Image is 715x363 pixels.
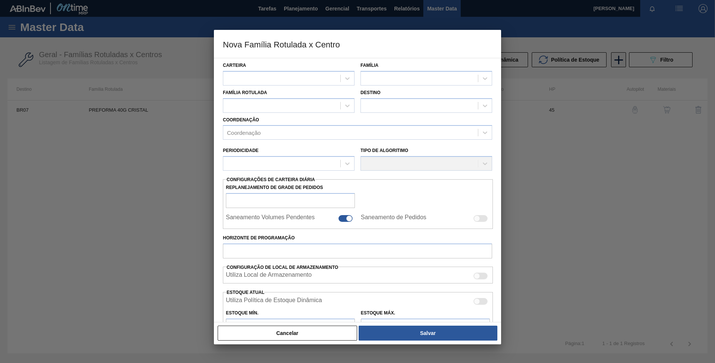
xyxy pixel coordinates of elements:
label: Quando ativada, o sistema irá usar os estoques usando a Política de Estoque Dinâmica. [226,297,322,306]
label: Estoque Mín. [226,310,258,316]
span: Configuração de Local de Armazenamento [227,265,338,270]
label: Quando ativada, o sistema irá exibir os estoques de diferentes locais de armazenamento. [226,272,312,280]
label: Periodicidade [223,148,258,153]
label: Carteira [223,63,246,68]
label: Família [360,63,378,68]
label: Estoque Máx. [361,310,395,316]
label: Replanejamento de Grade de Pedidos [226,182,355,193]
label: Tipo de Algoritimo [360,148,408,153]
label: Coordenação [223,117,259,122]
span: Configurações de Carteira Diária [227,177,315,182]
label: Estoque Atual [227,290,264,295]
h3: Nova Família Rotulada x Centro [214,30,501,58]
label: Saneamento Volumes Pendentes [226,214,315,223]
label: Horizonte de Programação [223,233,492,243]
label: Destino [360,90,380,95]
div: Coordenação [227,130,261,136]
label: Saneamento de Pedidos [361,214,426,223]
button: Cancelar [218,326,357,341]
button: Salvar [359,326,497,341]
label: Família Rotulada [223,90,267,95]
